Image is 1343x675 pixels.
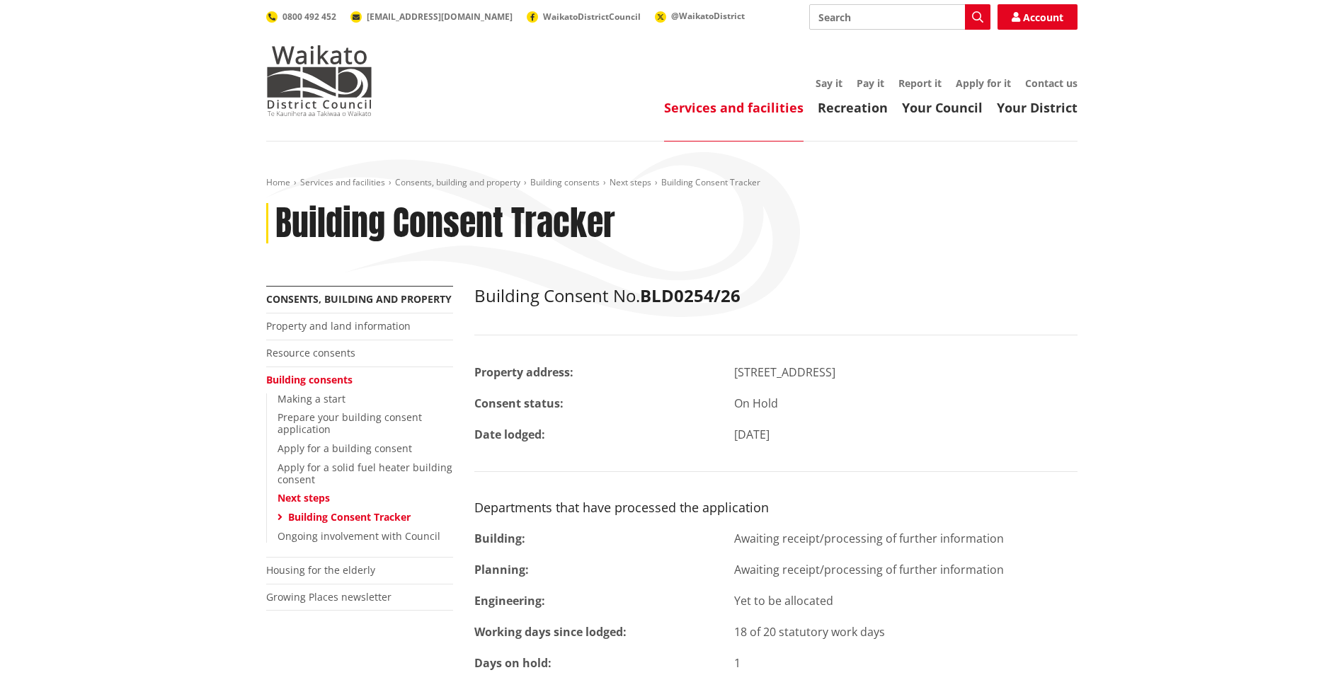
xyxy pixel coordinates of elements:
strong: Planning: [474,562,529,577]
span: @WaikatoDistrict [671,10,745,22]
a: Building consents [266,373,353,386]
a: Next steps [278,491,330,504]
div: 1 [724,654,1088,671]
a: Home [266,176,290,188]
a: Recreation [818,99,888,116]
strong: Date lodged: [474,427,545,442]
a: Apply for a solid fuel heater building consent​ [278,461,452,486]
strong: Engineering: [474,593,545,608]
a: Account [998,4,1078,30]
h3: Departments that have processed the application [474,500,1078,516]
div: Yet to be allocated [724,592,1088,609]
strong: Consent status: [474,396,564,411]
a: 0800 492 452 [266,11,336,23]
a: Ongoing involvement with Council [278,529,440,543]
a: Property and land information [266,319,411,333]
a: Services and facilities [664,99,804,116]
span: Building Consent Tracker [661,176,760,188]
div: 18 of 20 statutory work days [724,623,1088,640]
h2: Building Consent No. [474,286,1078,306]
a: Consents, building and property [395,176,520,188]
h1: Building Consent Tracker [275,203,615,244]
a: Services and facilities [300,176,385,188]
strong: Building: [474,531,525,546]
a: Prepare your building consent application [278,410,422,436]
div: [DATE] [724,426,1088,443]
span: WaikatoDistrictCouncil [543,11,641,23]
a: Report it [898,76,942,90]
a: Apply for it [956,76,1011,90]
a: Consents, building and property [266,292,452,306]
a: Growing Places newsletter [266,590,392,604]
span: 0800 492 452 [282,11,336,23]
a: Your District [997,99,1078,116]
img: Waikato District Council - Te Kaunihera aa Takiwaa o Waikato [266,45,372,116]
div: On Hold [724,395,1088,412]
a: Your Council [902,99,983,116]
strong: Days on hold: [474,655,552,671]
a: Next steps [610,176,651,188]
a: Say it [816,76,842,90]
a: Resource consents [266,346,355,359]
nav: breadcrumb [266,177,1078,189]
div: Awaiting receipt/processing of further information [724,561,1088,578]
a: Building Consent Tracker [288,510,411,524]
a: Pay it [857,76,884,90]
a: Apply for a building consent [278,442,412,455]
div: Awaiting receipt/processing of further information [724,530,1088,547]
span: [EMAIL_ADDRESS][DOMAIN_NAME] [367,11,513,23]
input: Search input [809,4,990,30]
a: @WaikatoDistrict [655,10,745,22]
strong: BLD0254/26 [640,284,741,307]
a: [EMAIL_ADDRESS][DOMAIN_NAME] [350,11,513,23]
div: [STREET_ADDRESS] [724,364,1088,381]
a: Building consents [530,176,600,188]
a: Housing for the elderly [266,563,375,577]
a: Contact us [1025,76,1078,90]
strong: Property address: [474,364,573,380]
a: WaikatoDistrictCouncil [527,11,641,23]
a: Making a start [278,392,345,405]
strong: Working days since lodged: [474,624,627,640]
